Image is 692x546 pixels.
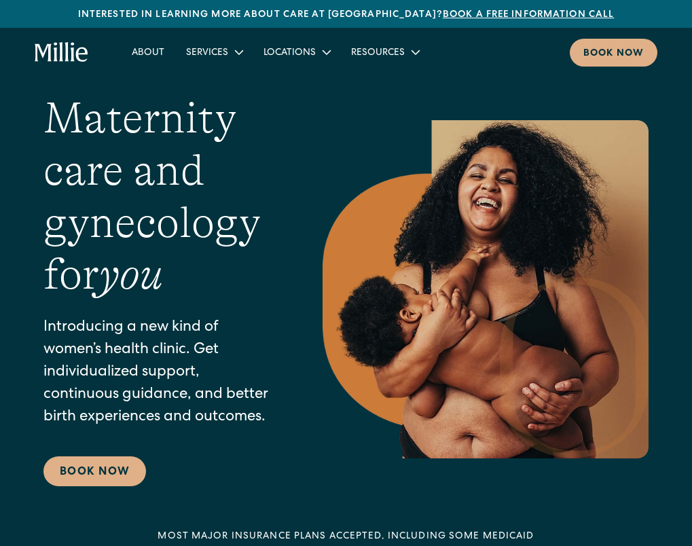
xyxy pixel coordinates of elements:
[186,46,228,60] div: Services
[253,41,340,63] div: Locations
[443,10,614,20] a: Book a free information call
[583,47,644,61] div: Book now
[263,46,316,60] div: Locations
[340,41,429,63] div: Resources
[158,530,534,544] div: MOST MAJOR INSURANCE PLANS ACCEPTED, INCLUDING some MEDICAID
[570,39,657,67] a: Book now
[35,42,88,63] a: home
[175,41,253,63] div: Services
[43,92,268,301] h1: Maternity care and gynecology for
[99,250,163,299] em: you
[121,41,175,63] a: About
[43,317,268,429] p: Introducing a new kind of women’s health clinic. Get individualized support, continuous guidance,...
[323,120,649,459] img: Smiling mother with her baby in arms, celebrating body positivity and the nurturing bond of postp...
[351,46,405,60] div: Resources
[43,456,146,486] a: Book Now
